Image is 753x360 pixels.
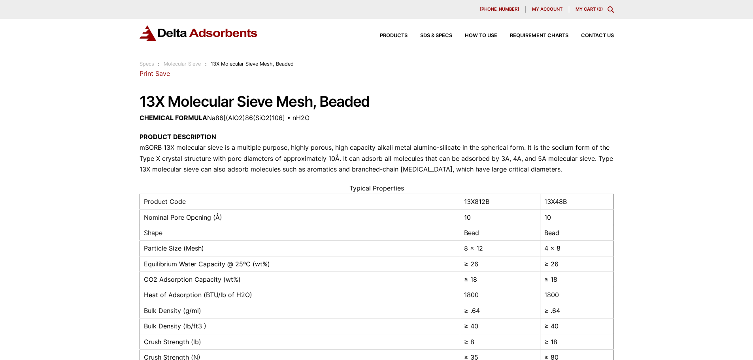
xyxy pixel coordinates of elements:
[211,61,294,67] span: 13X Molecular Sieve Mesh, Beaded
[576,6,603,12] a: My Cart (0)
[460,272,540,287] td: ≥ 18
[540,303,613,318] td: ≥ .64
[540,225,613,240] td: Bead
[140,272,460,287] td: CO2 Adsorption Capacity (wt%)
[540,272,613,287] td: ≥ 18
[540,209,613,225] td: 10
[367,33,408,38] a: Products
[480,7,519,11] span: [PHONE_NUMBER]
[205,61,207,67] span: :
[460,287,540,303] td: 1800
[474,6,526,13] a: [PHONE_NUMBER]
[452,33,497,38] a: How to Use
[460,256,540,271] td: ≥ 26
[465,33,497,38] span: How to Use
[140,113,614,123] p: Na86[(AlO2)86(SiO2)106] • nH2O
[140,303,460,318] td: Bulk Density (g/ml)
[140,194,460,209] td: Product Code
[460,225,540,240] td: Bead
[140,183,614,194] caption: Typical Properties
[140,287,460,303] td: Heat of Adsorption (BTU/lb of H2O)
[460,241,540,256] td: 8 x 12
[526,6,569,13] a: My account
[510,33,568,38] span: Requirement Charts
[140,25,258,41] img: Delta Adsorbents
[532,7,562,11] span: My account
[140,114,207,122] strong: CHEMICAL FORMULA
[608,6,614,13] div: Toggle Modal Content
[140,256,460,271] td: Equilibrium Water Capacity @ 25ºC (wt%)
[140,225,460,240] td: Shape
[140,209,460,225] td: Nominal Pore Opening (Å)
[540,194,613,209] td: 13X48B
[380,33,408,38] span: Products
[140,133,216,141] strong: PRODUCT DESCRIPTION
[598,6,601,12] span: 0
[540,241,613,256] td: 4 x 8
[164,61,201,67] a: Molecular Sieve
[460,209,540,225] td: 10
[460,319,540,334] td: ≥ 40
[140,94,614,110] h1: 13X Molecular Sieve Mesh, Beaded
[460,194,540,209] td: 13X812B
[140,334,460,349] td: Crush Strength (lb)
[158,61,160,67] span: :
[568,33,614,38] a: Contact Us
[540,287,613,303] td: 1800
[497,33,568,38] a: Requirement Charts
[581,33,614,38] span: Contact Us
[460,334,540,349] td: ≥ 8
[140,319,460,334] td: Bulk Density (lb/ft3 )
[140,241,460,256] td: Particle Size (Mesh)
[540,319,613,334] td: ≥ 40
[140,61,154,67] a: Specs
[540,334,613,349] td: ≥ 18
[420,33,452,38] span: SDS & SPECS
[140,132,614,175] p: mSORB 13X molecular sieve is a multiple purpose, highly porous, high capacity alkali metal alumin...
[540,256,613,271] td: ≥ 26
[408,33,452,38] a: SDS & SPECS
[155,70,170,77] a: Save
[140,70,153,77] a: Print
[460,303,540,318] td: ≥ .64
